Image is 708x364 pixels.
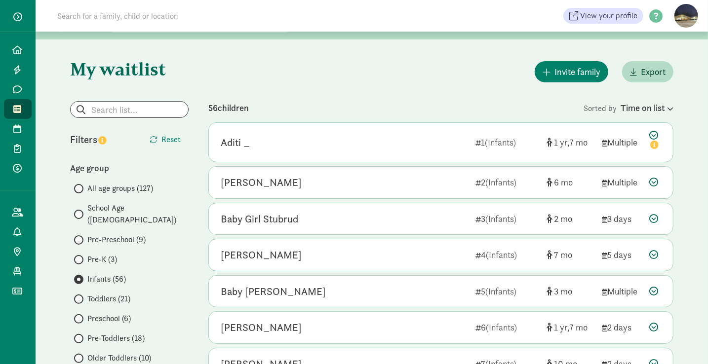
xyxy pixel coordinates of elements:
span: 7 [554,249,572,260]
div: 6 [475,321,539,334]
div: Age group [70,161,189,175]
input: Search for a family, child or location [51,6,328,26]
span: 1 [554,137,569,148]
div: 1 [475,136,539,149]
button: Invite family [535,61,608,82]
span: View your profile [580,10,637,22]
div: Lilly Ohm [221,175,302,190]
div: [object Object] [547,248,594,261]
button: Reset [142,130,189,149]
div: Aditi _ [221,135,250,150]
div: [object Object] [547,176,594,189]
span: Invite family [554,65,600,78]
div: Multiple [602,285,641,298]
div: 5 [475,285,539,298]
div: Multiple [602,136,641,149]
span: Pre-K (3) [87,254,117,265]
button: Export [622,61,673,82]
span: 7 [569,137,588,148]
span: School Age ([DEMOGRAPHIC_DATA]) [87,202,189,226]
span: 1 [554,322,569,333]
div: 3 days [602,212,641,225]
span: 3 [554,286,572,297]
span: All age groups (127) [87,182,153,194]
a: View your profile [563,8,643,24]
span: Export [641,65,666,78]
span: 2 [554,213,572,224]
input: Search list... [71,102,188,117]
div: 2 [475,176,539,189]
span: (Infants) [485,286,516,297]
div: Baby Girl Stubrud [221,211,298,227]
span: (Infants) [485,137,516,148]
div: 2 days [602,321,641,334]
h1: My waitlist [70,59,189,79]
div: Multiple [602,176,641,189]
span: Pre-Toddlers (18) [87,332,145,344]
div: [object Object] [547,321,594,334]
span: Toddlers (21) [87,293,130,305]
span: Pre-Preschool (9) [87,234,146,246]
div: Baby Hilbert [221,284,326,299]
span: Infants (56) [87,273,126,285]
div: Sorted by [584,101,673,114]
span: (Infants) [486,249,517,260]
div: Time on list [621,101,673,114]
span: 6 [554,177,573,188]
iframe: Chat Widget [659,317,708,364]
div: Chase Vigneux [221,320,302,335]
div: Vihaan Desai [221,247,302,263]
div: 3 [475,212,539,225]
span: Preschool (6) [87,313,131,325]
span: (Infants) [486,322,517,333]
span: (Infants) [485,177,516,188]
span: (Infants) [485,213,516,224]
div: [object Object] [547,285,594,298]
span: 7 [569,322,588,333]
div: 4 [475,248,539,261]
span: Reset [161,134,181,146]
div: Filters [70,132,129,147]
div: 5 days [602,248,641,261]
div: [object Object] [547,212,594,225]
span: Older Toddlers (10) [87,352,151,364]
div: [object Object] [547,136,594,149]
div: 56 children [208,101,584,114]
